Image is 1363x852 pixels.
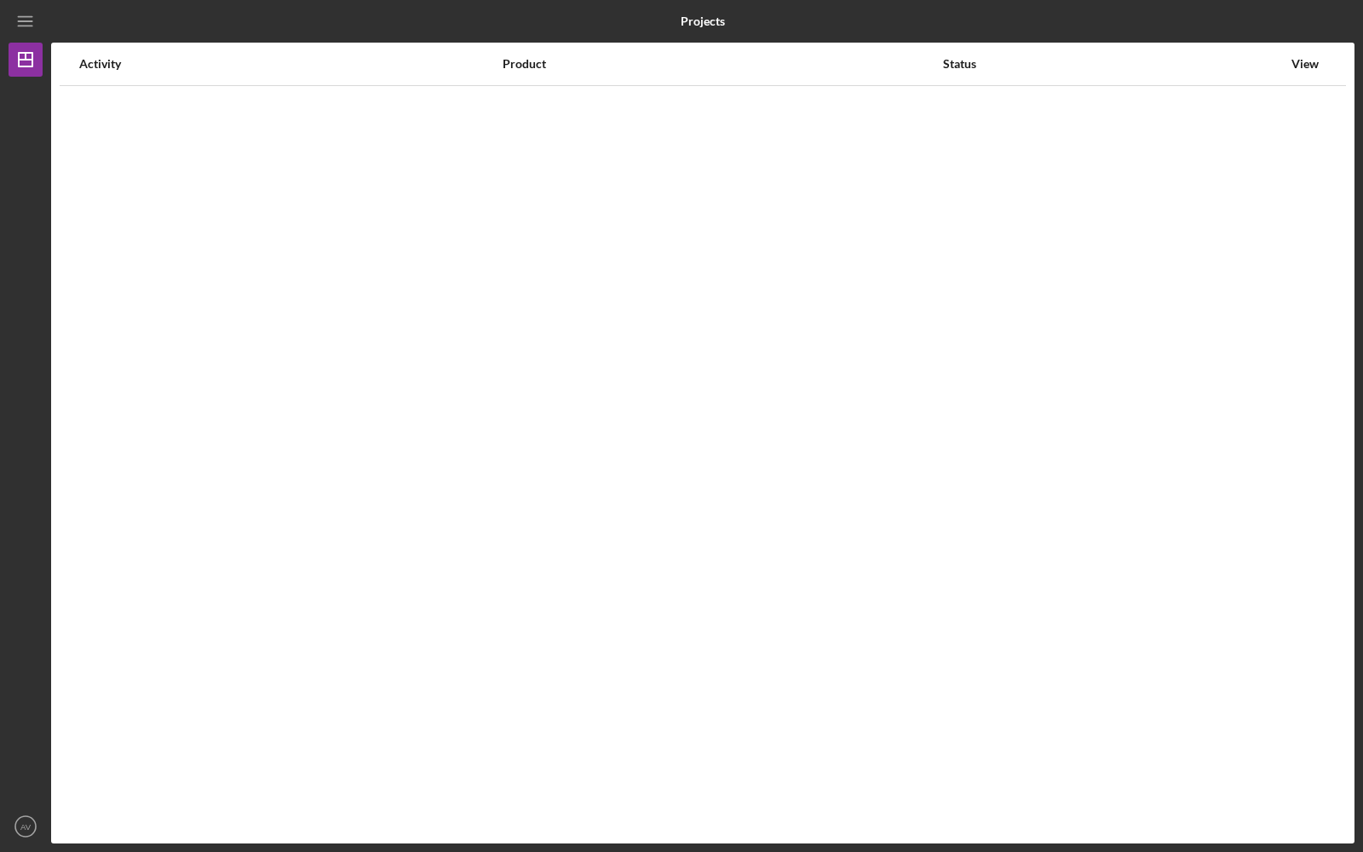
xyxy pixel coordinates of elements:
[503,57,941,71] div: Product
[943,57,1282,71] div: Status
[20,822,32,832] text: AV
[681,14,725,28] b: Projects
[9,809,43,843] button: AV
[1284,57,1326,71] div: View
[79,57,501,71] div: Activity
